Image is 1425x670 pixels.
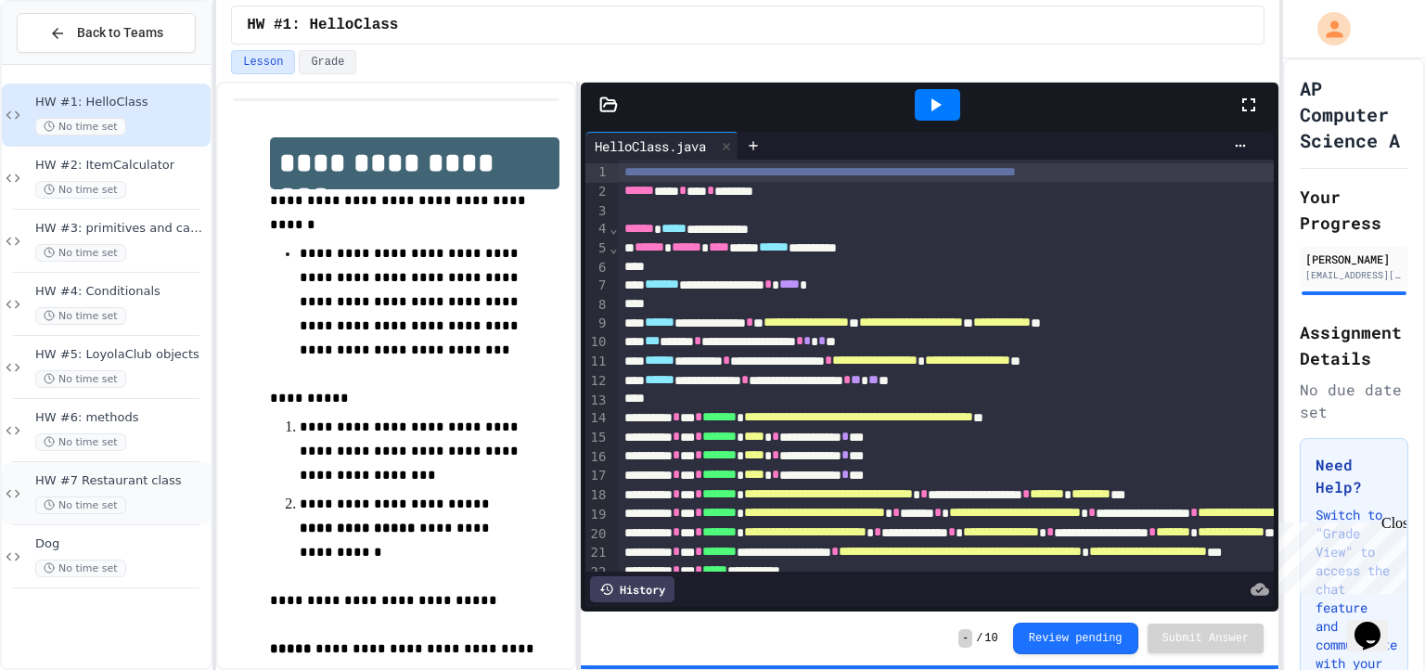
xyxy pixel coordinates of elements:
div: 4 [585,220,609,239]
span: Dog [35,536,207,552]
div: 3 [585,202,609,221]
div: 15 [585,429,609,448]
div: 10 [585,333,609,353]
span: HW #1: HelloClass [247,14,398,36]
h2: Assignment Details [1300,319,1408,371]
div: 16 [585,448,609,468]
span: No time set [35,244,126,262]
h1: AP Computer Science A [1300,75,1408,153]
button: Review pending [1013,623,1138,654]
div: 6 [585,259,609,277]
button: Grade [299,50,356,74]
span: Fold line [609,221,618,236]
div: No due date set [1300,379,1408,423]
div: 9 [585,315,609,334]
div: [EMAIL_ADDRESS][DOMAIN_NAME] [1305,268,1403,282]
div: 17 [585,467,609,486]
span: HW #2: ItemCalculator [35,158,207,174]
span: Fold line [609,240,618,255]
iframe: chat widget [1271,515,1406,594]
span: HW #1: HelloClass [35,95,207,110]
span: Submit Answer [1162,631,1250,646]
div: 5 [585,239,609,259]
div: 14 [585,409,609,429]
div: 22 [585,563,609,583]
span: No time set [35,433,126,451]
span: No time set [35,307,126,325]
span: HW #6: methods [35,410,207,426]
span: Back to Teams [77,23,163,43]
div: HelloClass.java [585,132,738,160]
div: [PERSON_NAME] [1305,251,1403,267]
span: No time set [35,496,126,514]
h2: Your Progress [1300,184,1408,236]
span: No time set [35,118,126,135]
div: 13 [585,392,609,410]
h3: Need Help? [1316,454,1393,498]
div: 7 [585,277,609,296]
div: 12 [585,372,609,392]
div: 19 [585,506,609,525]
button: Lesson [231,50,295,74]
div: 2 [585,183,609,202]
span: No time set [35,370,126,388]
span: No time set [35,560,126,577]
div: 11 [585,353,609,372]
div: History [590,576,674,602]
span: No time set [35,181,126,199]
span: / [976,631,982,646]
div: 8 [585,296,609,315]
span: HW #5: LoyolaClub objects [35,347,207,363]
span: HW #3: primitives and casting [35,221,207,237]
div: 21 [585,544,609,563]
div: HelloClass.java [585,136,715,156]
div: 18 [585,486,609,506]
button: Back to Teams [17,13,196,53]
div: 20 [585,525,609,545]
div: Chat with us now!Close [7,7,128,118]
span: HW #7 Restaurant class [35,473,207,489]
div: My Account [1298,7,1355,50]
span: HW #4: Conditionals [35,284,207,300]
span: - [958,629,972,648]
button: Submit Answer [1148,624,1265,653]
iframe: chat widget [1347,596,1406,651]
div: 1 [585,163,609,183]
span: 10 [984,631,997,646]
